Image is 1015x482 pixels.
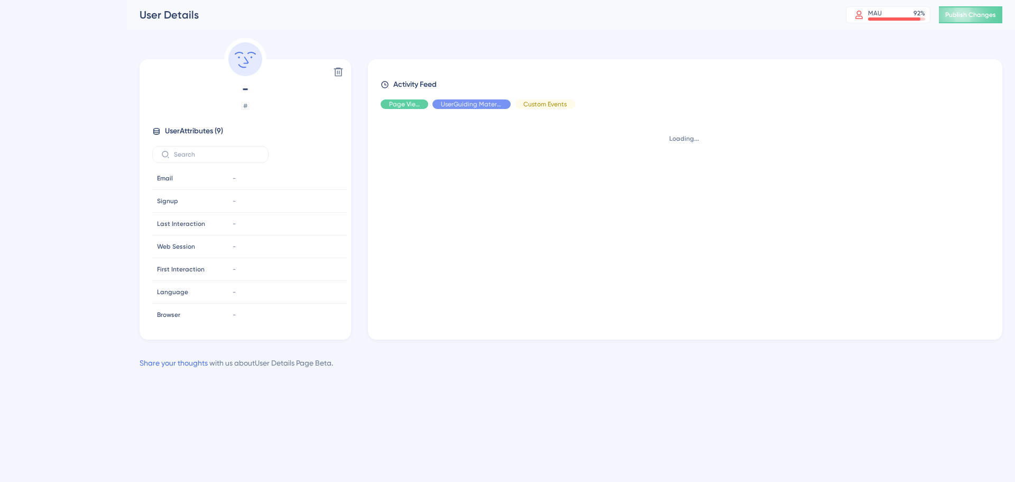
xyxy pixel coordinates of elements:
span: Last Interaction [157,220,205,228]
span: - [233,174,236,183]
span: Language [157,288,188,296]
div: User Details [140,7,819,22]
button: Publish Changes [939,6,1002,23]
span: Web Session [157,242,195,251]
span: Signup [157,197,178,205]
span: - [233,288,236,296]
input: Search [174,151,260,158]
span: - [233,265,236,274]
span: - [233,220,236,228]
span: - [233,242,236,251]
span: User Attributes ( 9 ) [165,125,223,138]
span: Activity Feed [393,78,437,91]
span: Browser [157,311,180,319]
a: Share your thoughts [140,359,208,367]
span: Publish Changes [945,11,996,19]
span: Custom Events [523,100,567,108]
span: Email [157,174,173,183]
span: Page View [389,100,420,108]
span: First Interaction [157,265,205,274]
span: - [233,197,236,205]
span: - [233,311,236,319]
div: with us about User Details Page Beta . [140,357,333,369]
span: # [152,99,338,112]
div: MAU [868,9,882,17]
span: UserGuiding Material [441,100,502,108]
div: 92 % [914,9,925,17]
span: - [152,80,338,97]
div: Loading... [381,134,988,143]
